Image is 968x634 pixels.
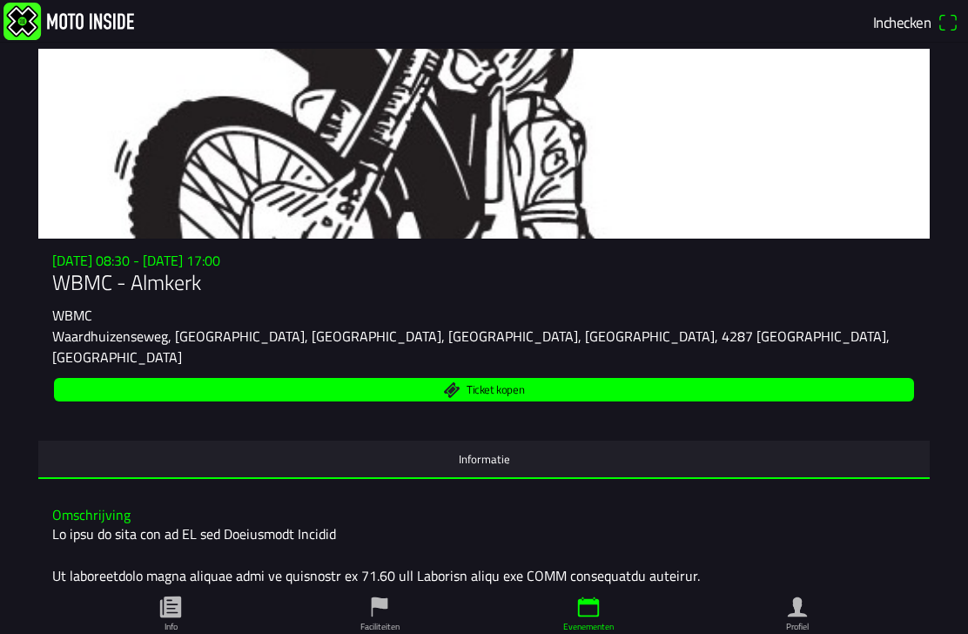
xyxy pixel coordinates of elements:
h1: WBMC - Almkerk [52,270,916,295]
ion-label: Informatie [459,449,510,469]
ion-text: Waardhuizenseweg, [GEOGRAPHIC_DATA], [GEOGRAPHIC_DATA], [GEOGRAPHIC_DATA], [GEOGRAPHIC_DATA], 428... [52,326,890,368]
span: Ticket kopen [467,385,524,396]
ion-text: WBMC [52,305,92,326]
a: Incheckenqr scanner [867,7,965,37]
ion-icon: calendar [575,594,602,620]
ion-icon: paper [158,594,184,620]
span: Inchecken [873,10,931,33]
ion-label: Info [165,620,178,633]
ion-icon: person [784,594,810,620]
ion-label: Profiel [786,620,809,633]
ion-icon: flag [366,594,393,620]
h3: Omschrijving [52,507,916,523]
ion-label: Faciliteiten [360,620,400,633]
ion-label: Evenementen [563,620,614,633]
h3: [DATE] 08:30 - [DATE] 17:00 [52,253,916,269]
